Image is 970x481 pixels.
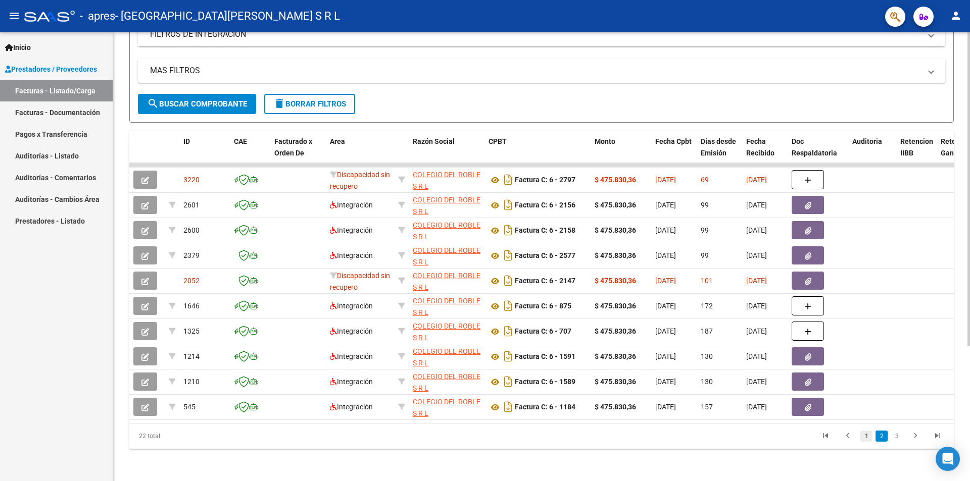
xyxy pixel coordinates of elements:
[701,251,709,259] span: 99
[515,403,575,411] strong: Factura C: 6 - 1184
[515,302,571,310] strong: Factura C: 6 - 875
[274,137,312,157] span: Facturado x Orden De
[183,302,200,310] span: 1646
[746,378,767,386] span: [DATE]
[889,427,904,445] li: page 3
[413,272,480,291] span: COLEGIO DEL ROBLE S R L
[891,431,903,442] a: 3
[179,131,230,175] datatable-header-cell: ID
[651,131,697,175] datatable-header-cell: Fecha Cpbt
[591,131,651,175] datatable-header-cell: Monto
[852,137,882,145] span: Auditoria
[413,169,480,190] div: 30695582702
[413,221,480,241] span: COLEGIO DEL ROBLE S R L
[595,302,636,310] strong: $ 475.830,36
[234,137,247,145] span: CAE
[330,251,373,259] span: Integración
[264,94,355,114] button: Borrar Filtros
[701,201,709,209] span: 99
[874,427,889,445] li: page 2
[655,378,676,386] span: [DATE]
[183,226,200,234] span: 2600
[595,201,636,209] strong: $ 475.830,36
[5,64,97,75] span: Prestadores / Proveedores
[183,201,200,209] span: 2601
[330,171,390,190] span: Discapacidad sin recupero
[595,226,636,234] strong: $ 475.830,36
[413,137,455,145] span: Razón Social
[502,298,515,314] i: Descargar documento
[502,348,515,364] i: Descargar documento
[595,378,636,386] strong: $ 475.830,36
[484,131,591,175] datatable-header-cell: CPBT
[80,5,115,27] span: - apres
[330,327,373,335] span: Integración
[8,10,20,22] mat-icon: menu
[413,371,480,392] div: 30695582702
[595,277,636,285] strong: $ 475.830,36
[701,352,713,360] span: 130
[655,137,692,145] span: Fecha Cpbt
[183,137,190,145] span: ID
[183,403,196,411] span: 545
[230,131,270,175] datatable-header-cell: CAE
[655,302,676,310] span: [DATE]
[816,431,835,442] a: go to first page
[701,378,713,386] span: 130
[515,227,575,235] strong: Factura C: 6 - 2158
[330,378,373,386] span: Integración
[330,352,373,360] span: Integración
[515,378,575,386] strong: Factura C: 6 - 1589
[183,277,200,285] span: 2052
[746,201,767,209] span: [DATE]
[330,403,373,411] span: Integración
[701,403,713,411] span: 157
[655,352,676,360] span: [DATE]
[746,277,767,285] span: [DATE]
[595,251,636,259] strong: $ 475.830,36
[150,29,921,40] mat-panel-title: FILTROS DE INTEGRACION
[502,197,515,213] i: Descargar documento
[595,137,615,145] span: Monto
[746,302,767,310] span: [DATE]
[655,403,676,411] span: [DATE]
[655,176,676,184] span: [DATE]
[330,302,373,310] span: Integración
[701,327,713,335] span: 187
[859,427,874,445] li: page 1
[515,176,575,184] strong: Factura C: 6 - 2797
[413,372,480,392] span: COLEGIO DEL ROBLE S R L
[900,137,933,157] span: Retencion IIBB
[413,396,480,417] div: 30695582702
[595,176,636,184] strong: $ 475.830,36
[746,251,767,259] span: [DATE]
[413,194,480,216] div: 30695582702
[595,352,636,360] strong: $ 475.830,36
[950,10,962,22] mat-icon: person
[838,431,857,442] a: go to previous page
[502,373,515,390] i: Descargar documento
[147,97,159,110] mat-icon: search
[502,323,515,339] i: Descargar documento
[413,270,480,291] div: 30695582702
[183,327,200,335] span: 1325
[788,131,848,175] datatable-header-cell: Doc Respaldatoria
[273,99,346,109] span: Borrar Filtros
[147,99,247,109] span: Buscar Comprobante
[413,322,480,342] span: COLEGIO DEL ROBLE S R L
[896,131,937,175] datatable-header-cell: Retencion IIBB
[270,131,326,175] datatable-header-cell: Facturado x Orden De
[701,176,709,184] span: 69
[138,22,945,46] mat-expansion-panel-header: FILTROS DE INTEGRACION
[701,302,713,310] span: 172
[502,172,515,188] i: Descargar documento
[326,131,394,175] datatable-header-cell: Area
[860,431,872,442] a: 1
[183,176,200,184] span: 3220
[906,431,925,442] a: go to next page
[515,252,575,260] strong: Factura C: 6 - 2577
[502,247,515,263] i: Descargar documento
[129,423,293,449] div: 22 total
[273,97,285,110] mat-icon: delete
[697,131,742,175] datatable-header-cell: Días desde Emisión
